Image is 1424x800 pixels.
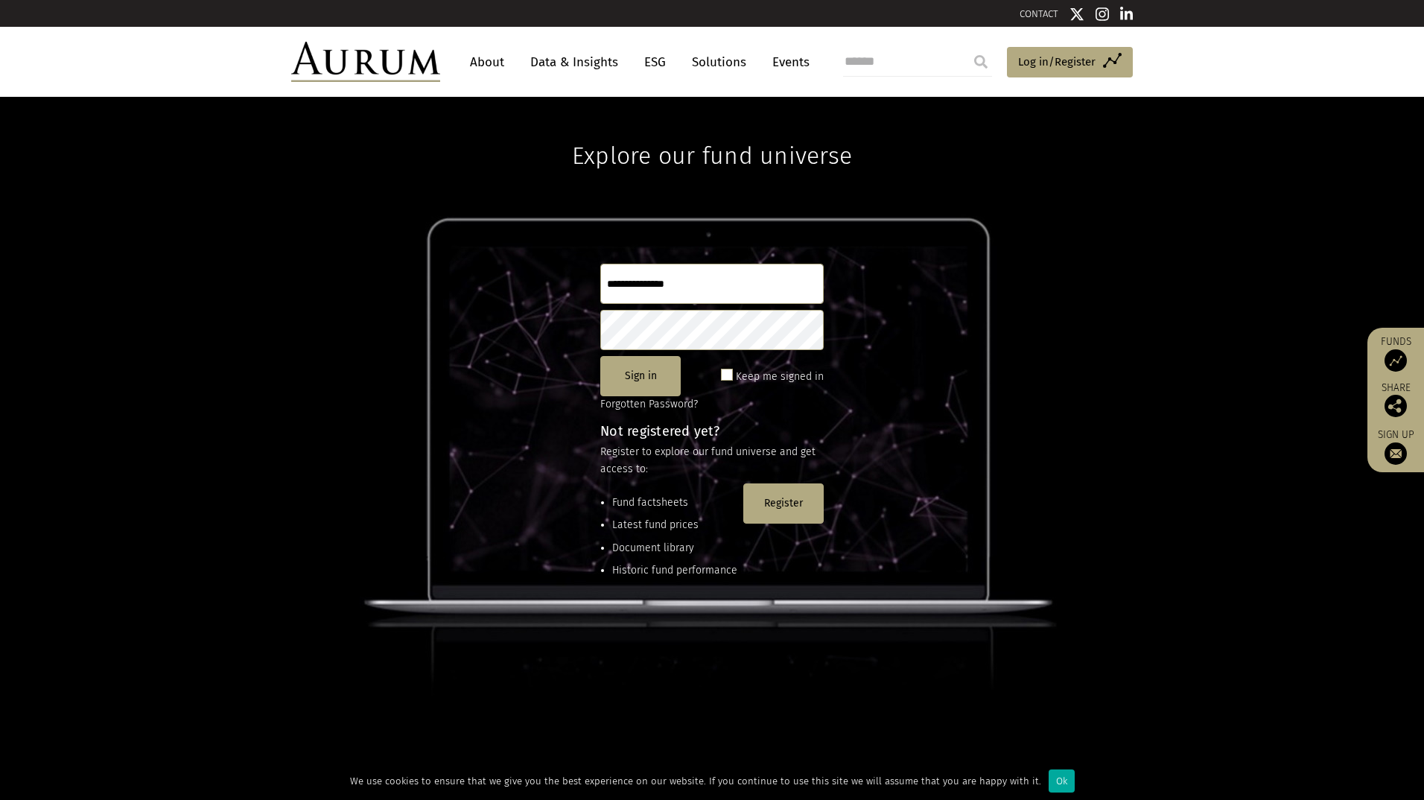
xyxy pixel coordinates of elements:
a: About [463,48,512,76]
img: Linkedin icon [1120,7,1134,22]
a: Data & Insights [523,48,626,76]
button: Sign in [600,356,681,396]
img: Sign up to our newsletter [1385,442,1407,465]
span: Log in/Register [1018,53,1096,71]
img: Twitter icon [1069,7,1084,22]
a: Events [765,48,810,76]
a: ESG [637,48,673,76]
a: Forgotten Password? [600,398,698,410]
img: Aurum [291,42,440,82]
a: Sign up [1375,428,1417,465]
a: Solutions [684,48,754,76]
div: Share [1375,383,1417,417]
li: Historic fund performance [612,562,737,579]
img: Access Funds [1385,349,1407,372]
img: Share this post [1385,395,1407,417]
li: Document library [612,540,737,556]
h1: Explore our fund universe [572,97,852,170]
img: Instagram icon [1096,7,1109,22]
li: Latest fund prices [612,517,737,533]
a: CONTACT [1020,8,1058,19]
label: Keep me signed in [736,368,824,386]
input: Submit [966,47,996,77]
button: Register [743,483,824,524]
p: Register to explore our fund universe and get access to: [600,444,824,477]
a: Funds [1375,335,1417,372]
a: Log in/Register [1007,47,1133,78]
li: Fund factsheets [612,495,737,511]
div: Ok [1049,769,1075,793]
h4: Not registered yet? [600,425,824,438]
